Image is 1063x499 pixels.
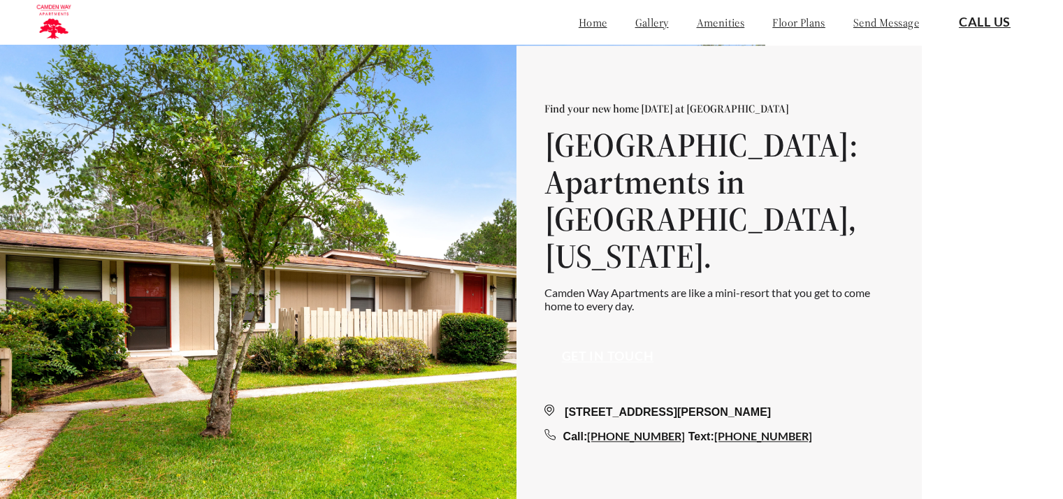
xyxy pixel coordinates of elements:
div: [STREET_ADDRESS][PERSON_NAME] [544,404,894,421]
button: Get in touch [544,340,672,373]
button: Call Us [941,6,1028,38]
p: Camden Way Apartments are like a mini-resort that you get to come home to every day. [544,286,894,312]
span: Call: [563,431,588,442]
a: floor plans [772,15,825,29]
h1: [GEOGRAPHIC_DATA]: Apartments in [GEOGRAPHIC_DATA], [US_STATE]. [544,127,894,275]
span: Text: [688,431,714,442]
a: home [579,15,607,29]
a: Get in touch [562,349,654,364]
a: Call Us [959,15,1011,30]
a: amenities [697,15,745,29]
a: gallery [635,15,669,29]
a: [PHONE_NUMBER] [587,429,685,442]
a: send message [853,15,919,29]
p: Find your new home [DATE] at [GEOGRAPHIC_DATA] [544,102,894,116]
a: [PHONE_NUMBER] [714,429,812,442]
img: camden_logo.png [35,3,72,41]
